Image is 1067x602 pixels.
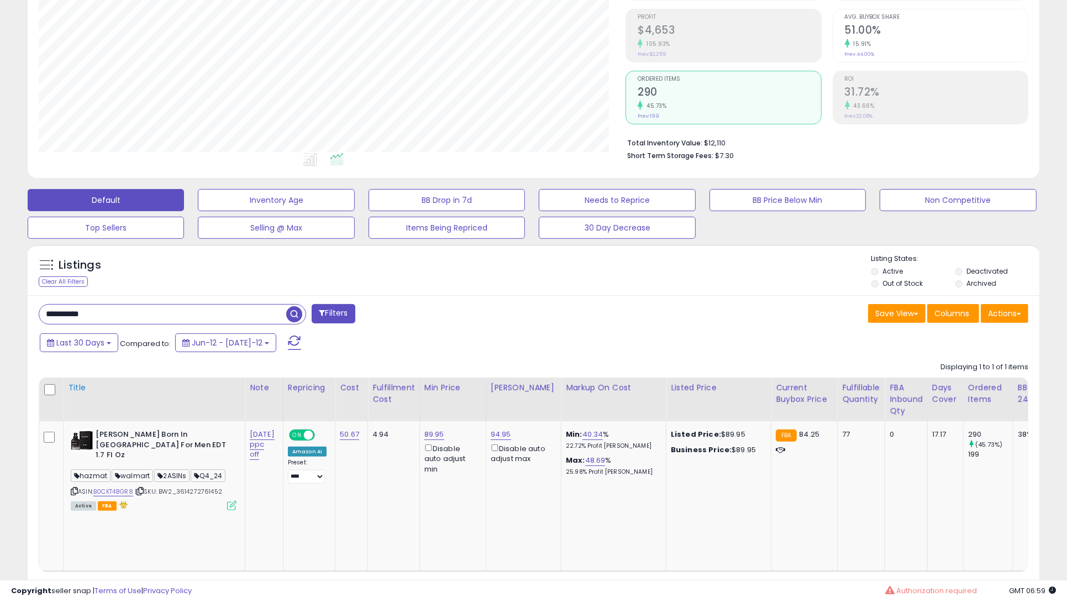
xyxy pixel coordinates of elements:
button: Actions [981,304,1028,323]
button: Last 30 Days [40,333,118,352]
h2: 290 [638,86,821,101]
span: Compared to: [120,338,171,349]
span: walmart [112,469,153,482]
div: FBA inbound Qty [890,382,923,417]
span: Last 30 Days [56,337,104,348]
p: 25.98% Profit [PERSON_NAME] [566,468,658,476]
span: Columns [934,308,969,319]
h2: 51.00% [845,24,1028,39]
li: $12,110 [627,135,1020,149]
div: seller snap | | [11,586,192,596]
small: Prev: 199 [638,113,659,119]
label: Out of Stock [882,279,923,288]
button: Inventory Age [198,189,354,211]
div: Amazon AI [288,447,327,457]
div: Current Buybox Price [776,382,833,405]
label: Archived [966,279,996,288]
b: Max: [566,455,585,465]
small: 45.73% [643,102,666,110]
a: 94.95 [491,429,511,440]
button: Columns [927,304,979,323]
span: 2025-08-12 06:59 GMT [1009,585,1056,596]
img: 41FkmtuoQnL._SL40_.jpg [71,430,93,452]
b: Business Price: [671,444,732,455]
div: 38% [1018,430,1054,439]
button: Filters [312,304,355,323]
div: Disable auto adjust min [424,442,477,474]
div: 0 [890,430,919,439]
button: Top Sellers [28,217,184,239]
small: Prev: $2,259 [638,51,666,57]
span: ON [290,431,304,440]
span: All listings currently available for purchase on Amazon [71,501,96,511]
div: Displaying 1 to 1 of 1 items [940,362,1028,373]
a: [DATE] ppc off [250,429,275,460]
span: hazmat [71,469,111,482]
span: | SKU: BW2_3614272761452 [135,487,222,496]
span: Avg. Buybox Share [845,14,1028,20]
b: Short Term Storage Fees: [627,151,713,160]
span: Jun-12 - [DATE]-12 [192,337,262,348]
div: Preset: [288,459,327,484]
div: Ordered Items [968,382,1008,405]
label: Deactivated [966,266,1008,276]
a: Privacy Policy [143,585,192,596]
p: Listing States: [871,254,1039,264]
span: ROI [845,76,1028,82]
button: Save View [868,304,926,323]
div: Markup on Cost [566,382,661,394]
small: Prev: 44.00% [845,51,875,57]
a: 89.95 [424,429,444,440]
div: % [566,456,658,476]
a: 40.34 [582,429,603,440]
button: 30 Day Decrease [539,217,695,239]
button: Non Competitive [880,189,1036,211]
button: BB Price Below Min [709,189,866,211]
button: Jun-12 - [DATE]-12 [175,333,276,352]
span: Profit [638,14,821,20]
h2: 31.72% [845,86,1028,101]
small: FBA [776,430,796,442]
div: 77 [842,430,876,439]
small: Prev: 22.08% [845,113,873,119]
h2: $4,653 [638,24,821,39]
div: 4.94 [372,430,411,439]
a: Terms of Use [94,585,141,596]
button: Needs to Reprice [539,189,695,211]
div: Clear All Filters [39,276,88,287]
div: Disable auto adjust max [491,442,553,464]
div: $89.95 [671,445,763,455]
button: Selling @ Max [198,217,354,239]
div: % [566,430,658,450]
b: [PERSON_NAME] Born In [GEOGRAPHIC_DATA] For Men EDT 1.7 Fl Oz [96,430,230,463]
span: 2ASINs [154,469,190,482]
span: FBA [98,501,117,511]
div: 17.17 [932,430,955,439]
i: hazardous material [117,501,128,509]
small: 105.93% [643,40,670,48]
th: The percentage added to the cost of goods (COGS) that forms the calculator for Min & Max prices. [561,378,666,421]
a: 48.69 [585,455,606,466]
small: 15.91% [850,40,871,48]
b: Min: [566,429,582,439]
div: $89.95 [671,430,763,439]
span: 84.25 [800,429,820,439]
strong: Copyright [11,585,51,596]
button: BB Drop in 7d [369,189,525,211]
b: Listed Price: [671,429,721,439]
span: $7.30 [715,150,734,161]
div: Fulfillment Cost [372,382,415,405]
span: OFF [313,431,331,440]
label: Active [882,266,903,276]
button: Items Being Repriced [369,217,525,239]
div: 290 [968,430,1013,439]
p: 22.72% Profit [PERSON_NAME] [566,442,658,450]
div: Title [68,382,240,394]
div: Note [250,382,278,394]
div: [PERSON_NAME] [491,382,556,394]
a: 50.67 [340,429,359,440]
h5: Listings [59,258,101,273]
div: Fulfillable Quantity [842,382,880,405]
div: Min Price [424,382,481,394]
b: Total Inventory Value: [627,138,702,148]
